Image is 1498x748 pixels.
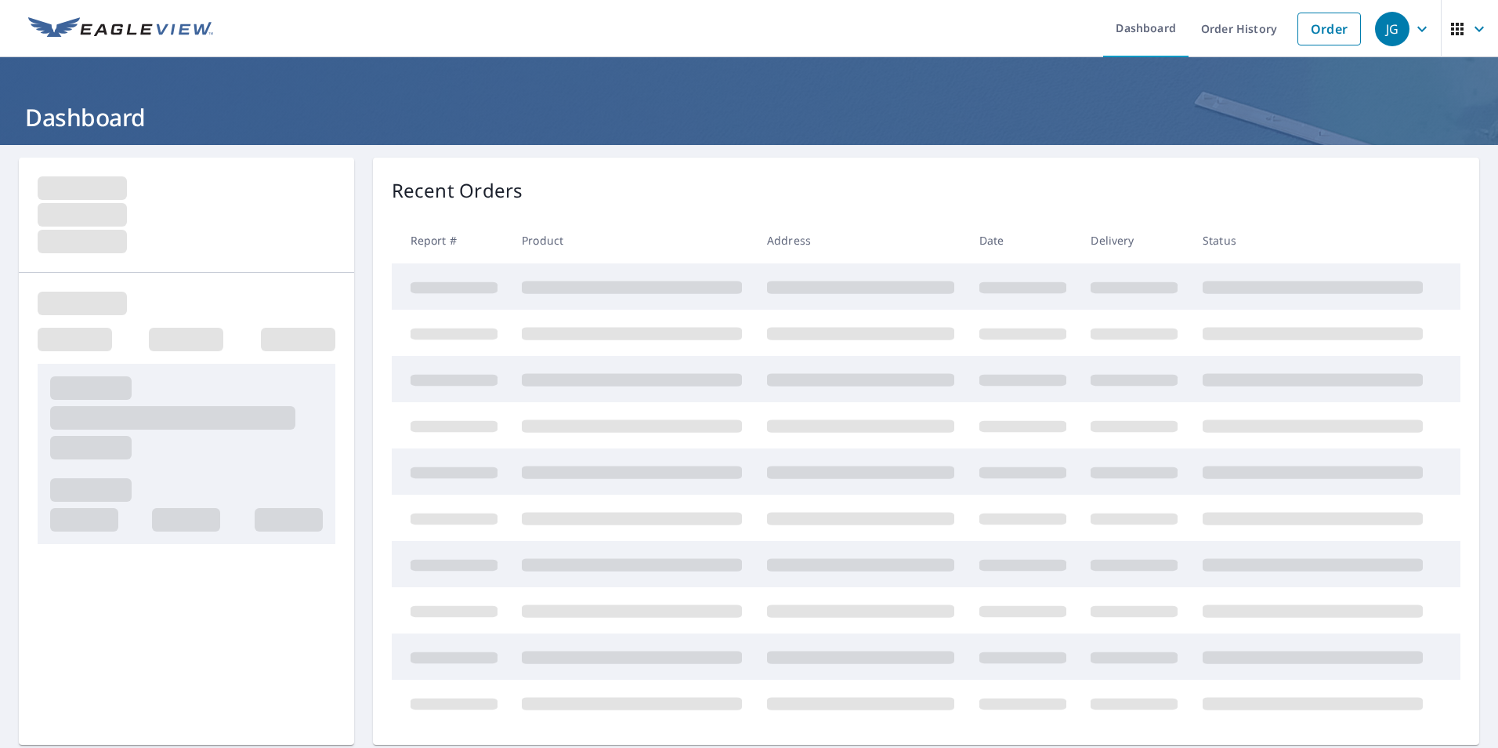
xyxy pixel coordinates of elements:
th: Date [967,217,1079,263]
th: Product [509,217,754,263]
th: Address [754,217,967,263]
th: Report # [392,217,510,263]
th: Status [1190,217,1435,263]
th: Delivery [1078,217,1190,263]
p: Recent Orders [392,176,523,205]
img: EV Logo [28,17,213,41]
h1: Dashboard [19,101,1479,133]
div: JG [1375,12,1409,46]
a: Order [1297,13,1361,45]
